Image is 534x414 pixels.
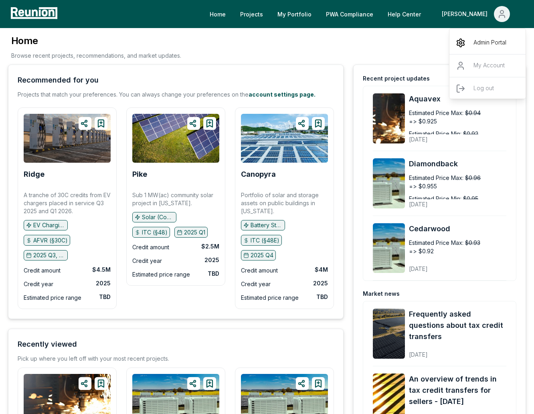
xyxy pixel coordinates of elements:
div: 2025 [96,279,111,287]
p: Portfolio of solar and storage assets on public buildings in [US_STATE]. [241,191,328,215]
a: Frequently asked questions about tax credit transfers [409,309,506,342]
div: Recently viewed [18,339,77,350]
div: Estimated price range [132,270,190,279]
div: Market news [363,290,400,298]
p: 2025 Q3, 2026 Q1 [33,251,65,259]
span: $0.96 [465,174,481,182]
a: Pike [132,170,147,178]
p: AFVR (§30C) [33,236,68,244]
span: $0.93 [465,238,480,247]
div: Estimated Price Max: [409,174,463,182]
a: Help Center [381,6,427,22]
p: Battery Storage, Solar (C&I) [251,221,283,229]
span: => $0.925 [409,117,437,125]
a: Ridge [24,170,44,178]
p: 2025 Q4 [251,251,273,259]
div: Credit year [132,256,162,266]
span: => $0.92 [409,247,434,255]
h3: Home [11,34,181,47]
div: Pick up where you left off with your most recent projects. [18,355,169,363]
img: Cedarwood [373,223,405,273]
p: Browse recent projects, recommendations, and market updates. [11,51,181,60]
a: account settings page. [249,91,316,98]
img: Aquavex [373,93,405,143]
div: Estimated Price Max: [409,109,463,117]
b: Pike [132,170,147,178]
div: Credit amount [24,266,61,275]
button: Battery Storage, Solar (C&I) [241,220,285,230]
div: Recent project updates [363,75,430,83]
div: Credit amount [241,266,278,275]
img: Ridge [24,114,111,163]
nav: Main [203,6,526,22]
button: [PERSON_NAME] [435,6,516,22]
img: Frequently asked questions about tax credit transfers [373,309,405,359]
div: TBD [208,270,219,278]
b: Ridge [24,170,44,178]
div: Credit amount [132,242,169,252]
div: Estimated Price Max: [409,238,463,247]
p: Solar (Community) [142,213,174,221]
b: Canopyra [241,170,276,178]
p: Admin Portal [473,38,506,48]
div: TBD [99,293,111,301]
p: Sub 1 MW(ac) community solar project in [US_STATE]. [132,191,219,207]
img: Diamondback [373,158,405,208]
p: ITC (§48E) [251,236,279,244]
button: Solar (Community) [132,212,176,222]
div: Recommended for you [18,75,99,86]
div: $2.5M [201,242,219,250]
div: 2025 [313,279,328,287]
p: My Account [473,61,505,71]
div: [PERSON_NAME] [449,32,526,103]
span: => $0.955 [409,182,437,190]
a: An overview of trends in tax credit transfers for sellers - [DATE] [409,374,506,407]
div: Credit year [24,279,53,289]
div: [PERSON_NAME] [442,6,491,22]
div: Estimated price range [241,293,299,303]
div: $4M [315,266,328,274]
button: EV Charging Infrastructure [24,220,68,230]
div: Credit year [241,279,271,289]
a: Projects [234,6,269,22]
p: 2025 Q1 [184,228,205,236]
p: EV Charging Infrastructure [33,221,65,229]
img: Canopyra [241,114,328,163]
p: A tranche of 30C credits from EV chargers placed in service Q3 2025 and Q1 2026. [24,191,111,215]
div: $4.5M [92,266,111,274]
a: Admin Portal [449,32,526,54]
div: [DATE] [409,345,506,359]
button: 2025 Q3, 2026 Q1 [24,250,68,261]
a: Home [203,6,232,22]
button: 2025 Q1 [174,227,208,237]
p: Log out [473,84,494,93]
img: Pike [132,114,219,163]
span: Projects that match your preferences. You can always change your preferences on the [18,91,249,98]
p: ITC (§48) [142,228,168,236]
a: PWA Compliance [320,6,380,22]
a: My Portfolio [271,6,318,22]
button: 2025 Q4 [241,250,276,261]
a: Canopyra [241,170,276,178]
div: 2025 [204,256,219,264]
div: Estimated price range [24,293,81,303]
span: $0.94 [465,109,481,117]
div: TBD [316,293,328,301]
